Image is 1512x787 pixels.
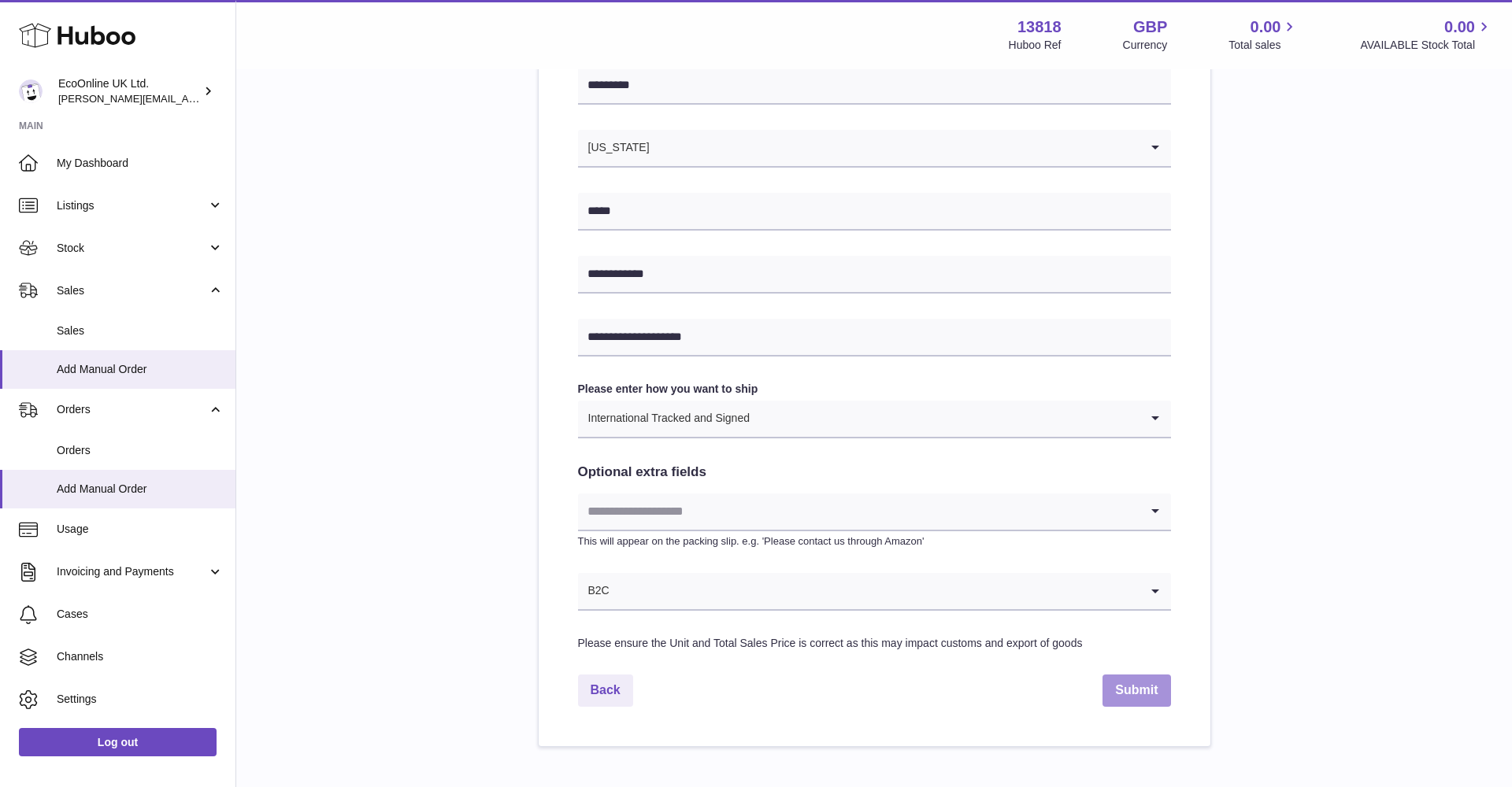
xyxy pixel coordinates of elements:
[578,401,750,437] span: International Tracked and Signed
[1444,17,1475,38] span: 0.00
[578,464,1171,482] h2: Optional extra fields
[610,573,1140,609] input: Search for option
[578,573,610,609] span: B2C
[578,493,1140,530] input: Search for option
[650,130,1140,166] input: Search for option
[578,130,650,166] span: [US_STATE]
[57,443,224,458] span: Orders
[1360,17,1493,53] a: 0.00 AVAILABLE Stock Total
[19,79,43,103] img: alex.doherty@ecoonline.com
[57,564,207,579] span: Invoicing and Payments
[578,382,1171,397] label: Please enter how you want to ship
[57,402,207,417] span: Orders
[1123,38,1168,53] div: Currency
[750,401,1140,437] input: Search for option
[578,636,1171,651] div: Please ensure the Unit and Total Sales Price is correct as this may impact customs and export of ...
[57,323,224,338] span: Sales
[1360,38,1493,53] span: AVAILABLE Stock Total
[578,674,633,707] a: Back
[578,573,1171,611] div: Search for option
[578,534,1171,549] p: This will appear on the packing slip. e.g. 'Please contact us through Amazon'
[578,401,1171,438] div: Search for option
[58,92,400,105] span: [PERSON_NAME][EMAIL_ADDRESS][PERSON_NAME][DOMAIN_NAME]
[578,130,1171,168] div: Search for option
[1251,17,1281,38] span: 0.00
[1009,38,1062,53] div: Huboo Ref
[1228,38,1299,53] span: Total sales
[57,198,207,213] span: Listings
[57,692,224,707] span: Settings
[57,241,207,256] span: Stock
[57,649,224,664] span: Channels
[58,76,200,106] div: EcoOnline UK Ltd.
[57,362,224,377] span: Add Manual Order
[57,156,224,171] span: My Dashboard
[57,482,224,497] span: Add Manual Order
[1133,17,1167,38] strong: GBP
[57,607,224,622] span: Cases
[57,522,224,537] span: Usage
[1017,17,1062,38] strong: 13818
[1228,17,1299,53] a: 0.00 Total sales
[578,493,1171,531] div: Search for option
[1102,674,1170,707] button: Submit
[57,283,207,298] span: Sales
[19,728,217,756] a: Log out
